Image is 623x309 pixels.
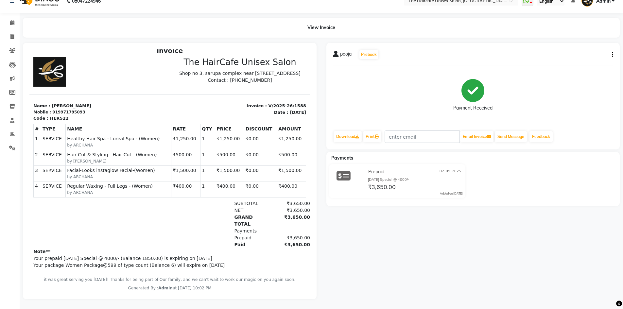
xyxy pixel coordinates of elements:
button: Email Invoice [460,131,493,142]
td: ₹0.00 [215,116,247,132]
span: Facial-Looks instaglow Facial-(Women) [38,118,140,125]
p: Your prepaid [DATE] Special @ 4000/- (Balance 1850.00) is expiring on [DATE] [4,206,277,213]
th: QTY [171,75,186,85]
div: 919971795093 [23,60,56,66]
div: SUBTOTAL [201,151,241,158]
span: pooja [340,51,352,60]
p: Code : HER522 [4,66,136,72]
a: Download [334,131,362,142]
div: ₹3,650.00 [241,151,281,158]
div: ₹3,650.00 [241,164,281,178]
td: SERVICE [11,100,36,116]
p: Date : [DATE] [144,60,277,66]
td: 1 [4,85,12,100]
td: ₹0.00 [215,85,247,100]
td: 2 [4,100,12,116]
td: ₹500.00 [186,100,215,116]
td: ₹400.00 [248,132,277,148]
span: Admin [129,236,143,241]
td: ₹400.00 [142,132,171,148]
div: ₹3,650.00 [241,158,281,164]
p: Shop no 3, sarupa complex near [STREET_ADDRESS] [144,21,277,27]
small: by ARCHANA [38,93,140,99]
div: NET [201,158,241,164]
small: by ARCHANA [38,125,140,130]
span: Payments [331,155,353,161]
div: Added on [DATE] [440,191,463,196]
td: ₹1,500.00 [186,116,215,132]
th: AMOUNT [248,75,277,85]
p: Contact : [PHONE_NUMBER] [144,27,277,34]
td: ₹1,250.00 [186,85,215,100]
td: ₹500.00 [142,100,171,116]
td: 4 [4,132,12,148]
div: ₹3,650.00 [241,192,281,199]
td: 1 [171,116,186,132]
small: by [PERSON_NAME] [38,109,140,115]
td: 1 [171,85,186,100]
div: ₹3,650.00 [241,185,281,192]
span: Prepaid [205,186,222,191]
button: Send Message [495,131,527,142]
div: Mobile : [4,60,22,66]
th: # [4,75,12,85]
div: Paid [201,192,241,199]
td: SERVICE [11,132,36,148]
p: it was great serving you [DATE]! Thanks for being part of Our family, and we can't wait to work o... [4,227,277,233]
td: ₹1,500.00 [248,116,277,132]
small: by ARCHANA [38,140,140,146]
p: Name : [PERSON_NAME] [4,53,136,60]
td: 1 [171,100,186,116]
td: 3 [4,116,12,132]
td: ₹0.00 [215,100,247,116]
td: SERVICE [11,85,36,100]
a: Feedback [529,131,553,142]
td: ₹400.00 [186,132,215,148]
th: TYPE [11,75,36,85]
div: [DATE] Special @ 4000/- [368,177,463,182]
h3: The HairCafe Unisex Salon [144,8,277,18]
span: ₹3,650.00 [368,183,396,192]
span: Prepaid [368,168,384,175]
button: Prebook [359,50,378,59]
th: RATE [142,75,171,85]
input: enter email [385,130,460,143]
th: NAME [36,75,142,85]
p: Your package Women Package@599 of type count (Balance 6) will expire on [DATE] [4,213,277,219]
td: ₹1,250.00 [142,85,171,100]
td: ₹500.00 [248,100,277,116]
th: DISCOUNT [215,75,247,85]
td: ₹1,250.00 [248,85,277,100]
span: Healthy Hair Spa - Loreal Spa - (Women) [38,86,140,93]
div: Payment Received [453,105,493,112]
td: SERVICE [11,116,36,132]
span: 02-09-2025 [440,168,461,175]
div: GRAND TOTAL [201,164,241,178]
td: ₹0.00 [215,132,247,148]
td: 1 [171,132,186,148]
a: Print [363,131,381,142]
span: Regular Waxing - Full Legs - (Women) [38,133,140,140]
div: Payments [201,178,241,185]
span: Hair Cut & Styling - Hair Cut - (Women) [38,102,140,109]
p: Invoice : V/2025-26/1588 [144,53,277,60]
div: Generated By : at [DATE] 10:02 PM [4,236,277,242]
th: PRICE [186,75,215,85]
td: ₹1,500.00 [142,116,171,132]
div: View Invoice [23,18,620,38]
